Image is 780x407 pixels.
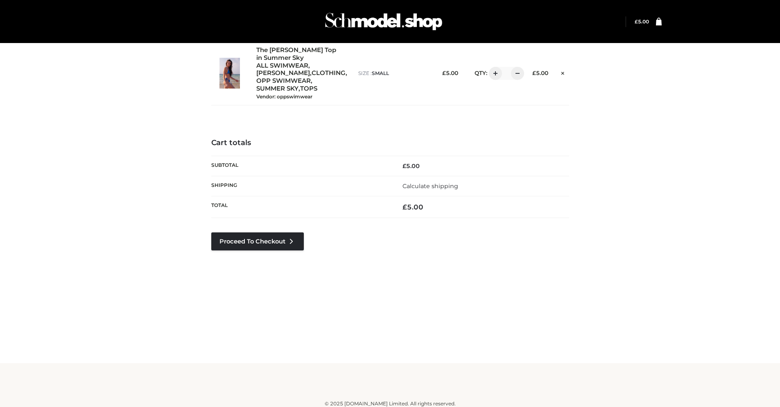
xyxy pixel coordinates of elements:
a: [PERSON_NAME] [256,69,310,77]
a: The [PERSON_NAME] Top in Summer Sky [256,46,341,62]
bdi: 5.00 [532,70,548,76]
th: Shipping [211,176,390,196]
span: £ [635,18,638,25]
span: SMALL [372,70,389,76]
img: Schmodel Admin 964 [322,5,445,38]
p: size : [358,70,428,77]
a: Proceed to Checkout [211,232,304,250]
th: Subtotal [211,156,390,176]
a: £5.00 [635,18,649,25]
div: , , , , , [256,46,350,100]
span: £ [532,70,536,76]
th: Total [211,196,390,218]
bdi: 5.00 [402,203,423,211]
span: £ [402,162,406,170]
a: Calculate shipping [402,182,458,190]
span: £ [402,203,407,211]
bdi: 5.00 [442,70,458,76]
a: TOPS [300,85,317,93]
bdi: 5.00 [635,18,649,25]
a: ALL SWIMWEAR [256,62,308,70]
h4: Cart totals [211,139,569,148]
small: Vendor: oppswimwear [256,93,312,100]
a: Remove this item [556,67,569,77]
a: CLOTHING [312,69,346,77]
span: £ [442,70,446,76]
a: SUMMER SKY [256,85,298,93]
bdi: 5.00 [402,162,420,170]
div: QTY: [466,67,518,80]
a: OPP SWIMWEAR [256,77,311,85]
